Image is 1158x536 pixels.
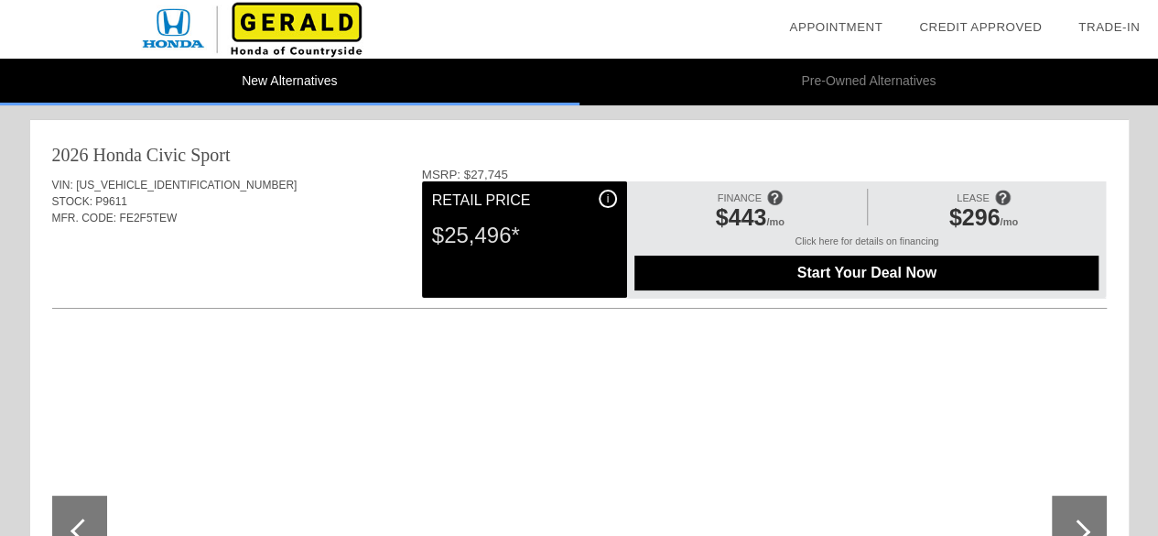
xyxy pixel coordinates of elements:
[52,195,92,208] span: STOCK:
[599,190,617,208] div: i
[95,195,127,208] span: P9611
[432,212,617,259] div: $25,496*
[949,204,1001,230] span: $296
[877,204,1089,235] div: /mo
[644,204,856,235] div: /mo
[919,20,1042,34] a: Credit Approved
[52,179,73,191] span: VIN:
[716,204,767,230] span: $443
[432,190,617,212] div: Retail Price
[52,254,1107,283] div: Quoted on [DATE] 10:11:25 AM
[422,168,1107,181] div: MSRP: $27,745
[657,265,1076,281] span: Start Your Deal Now
[120,212,178,224] span: FE2F5TEW
[52,212,117,224] span: MFR. CODE:
[718,192,762,203] span: FINANCE
[76,179,297,191] span: [US_VEHICLE_IDENTIFICATION_NUMBER]
[634,235,1098,256] div: Click here for details on financing
[1078,20,1140,34] a: Trade-In
[957,192,989,203] span: LEASE
[190,142,230,168] div: Sport
[52,142,187,168] div: 2026 Honda Civic
[789,20,882,34] a: Appointment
